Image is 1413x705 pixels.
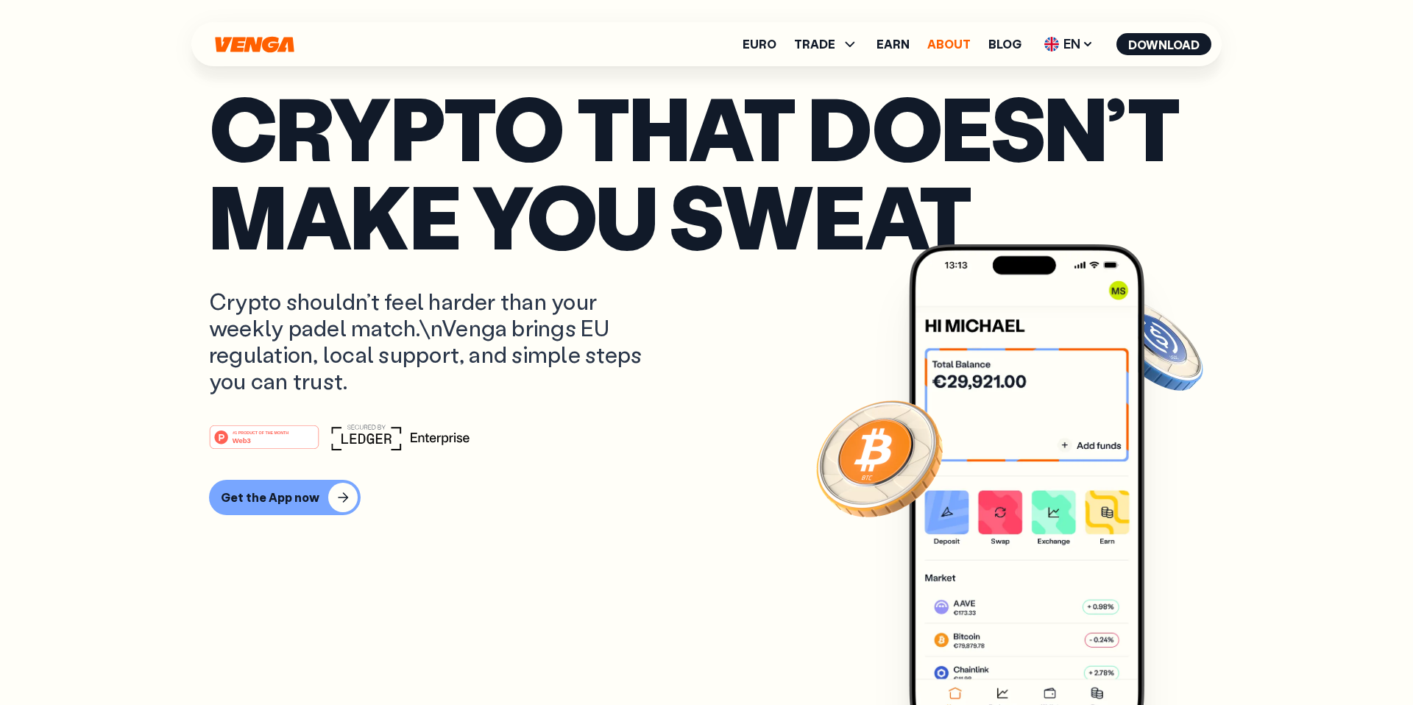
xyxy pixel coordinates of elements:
[209,433,319,453] a: #1 PRODUCT OF THE MONTHWeb3
[1039,32,1099,56] span: EN
[877,38,910,50] a: Earn
[794,35,859,53] span: TRADE
[743,38,776,50] a: Euro
[209,82,1204,259] p: Crypto that doesn’t make you sweat
[1100,292,1206,398] img: USDC coin
[213,36,296,53] svg: Home
[233,436,251,444] tspan: Web3
[1116,33,1211,55] button: Download
[988,38,1021,50] a: Blog
[1044,37,1059,52] img: flag-uk
[221,490,319,505] div: Get the App now
[209,288,674,394] p: Crypto shouldn’t feel harder than your weekly padel match.\nVenga brings EU regulation, local sup...
[233,431,288,435] tspan: #1 PRODUCT OF THE MONTH
[794,38,835,50] span: TRADE
[927,38,971,50] a: About
[209,480,1204,515] a: Get the App now
[209,480,361,515] button: Get the App now
[813,392,946,524] img: Bitcoin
